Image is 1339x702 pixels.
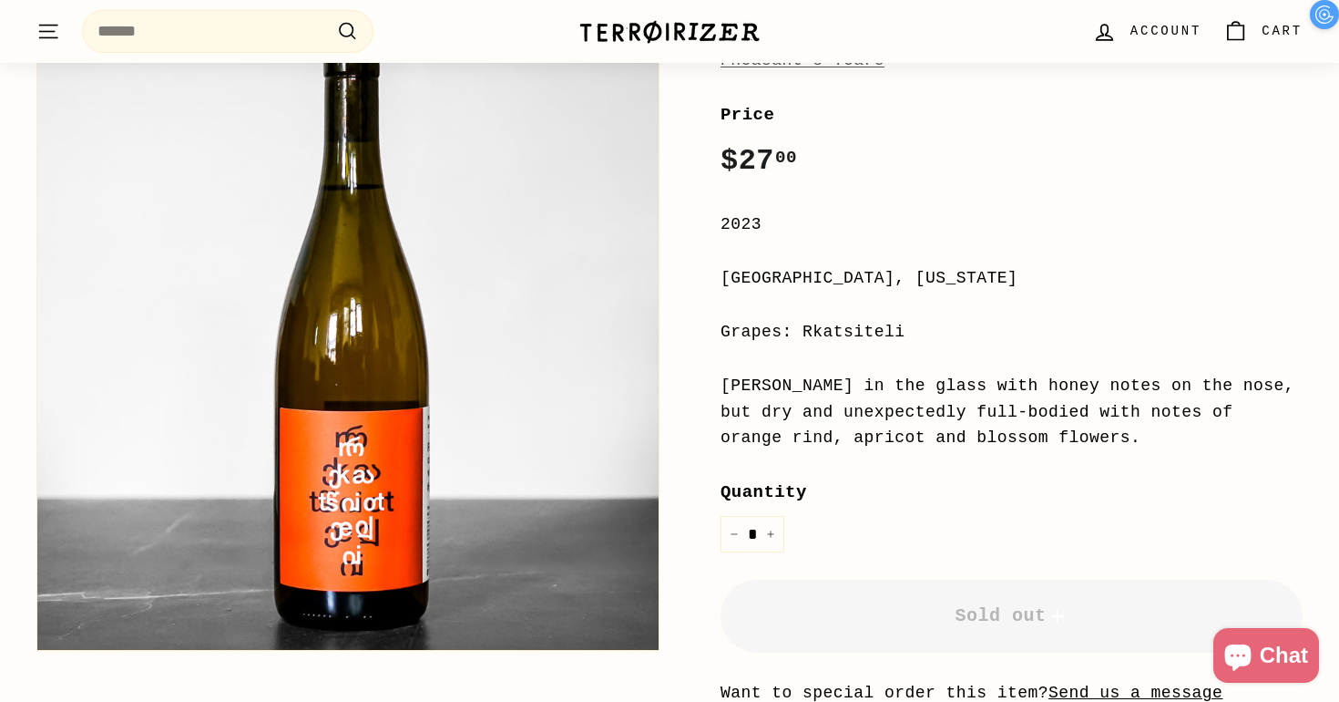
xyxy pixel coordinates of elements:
div: [PERSON_NAME] in the glass with honey notes on the nose, but dry and unexpectedly full-bodied wit... [721,373,1303,451]
a: Account [1081,5,1212,58]
button: Increase item quantity by one [757,516,784,553]
inbox-online-store-chat: Shopify online store chat [1208,628,1324,687]
div: 2023 [721,212,1303,238]
button: Sold out [721,580,1303,653]
label: Price [721,101,1303,129]
sup: 00 [775,148,797,168]
a: Send us a message [1048,684,1222,702]
input: quantity [721,516,784,553]
span: Cart [1262,21,1303,41]
span: $27 [721,144,797,178]
img: Rkatsiteli [37,28,659,650]
div: Grapes: Rkatsiteli [721,319,1303,346]
div: [GEOGRAPHIC_DATA], [US_STATE] [721,265,1303,292]
span: Sold out [955,605,1068,626]
a: Cart [1212,5,1313,58]
label: Quantity [721,479,1303,506]
button: Reduce item quantity by one [721,516,748,553]
span: Account [1130,21,1201,41]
